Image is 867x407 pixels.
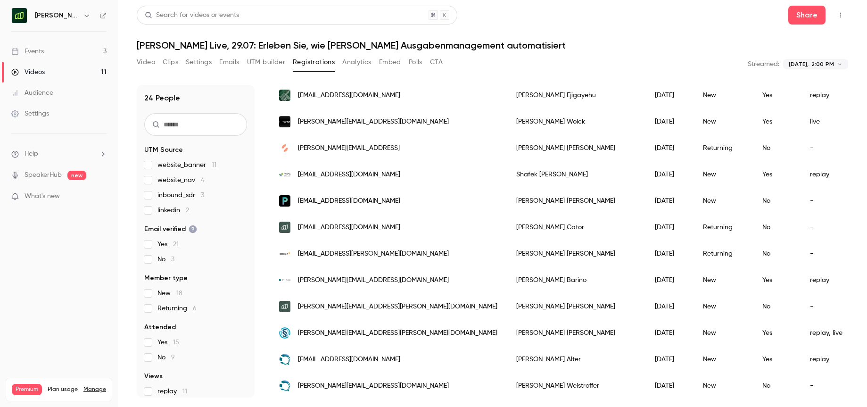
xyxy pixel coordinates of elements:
[25,191,60,201] span: What's new
[833,8,848,23] button: Top Bar Actions
[11,88,53,98] div: Audience
[144,145,183,155] span: UTM Source
[753,346,801,373] div: Yes
[753,241,801,267] div: No
[173,339,179,346] span: 15
[645,188,694,214] div: [DATE]
[11,67,45,77] div: Videos
[12,384,42,395] span: Premium
[753,373,801,399] div: No
[694,82,753,108] div: New
[694,267,753,293] div: New
[801,82,852,108] div: replay
[645,214,694,241] div: [DATE]
[298,249,449,259] span: [EMAIL_ADDRESS][PERSON_NAME][DOMAIN_NAME]
[144,92,180,104] h1: 24 People
[144,372,163,381] span: Views
[298,328,497,338] span: [PERSON_NAME][EMAIL_ADDRESS][PERSON_NAME][DOMAIN_NAME]
[801,108,852,135] div: live
[176,290,182,297] span: 18
[298,355,400,365] span: [EMAIL_ADDRESS][DOMAIN_NAME]
[279,116,290,127] img: risefx.com
[279,90,290,101] img: pinnerhighschool.org
[279,222,290,233] img: getmoss.com
[144,224,197,234] span: Email verified
[163,55,178,70] button: Clips
[507,267,645,293] div: [PERSON_NAME] Barino
[694,161,753,188] div: New
[801,241,852,267] div: -
[507,188,645,214] div: [PERSON_NAME] [PERSON_NAME]
[157,175,205,185] span: website_nav
[157,191,204,200] span: inbound_sdr
[507,82,645,108] div: [PERSON_NAME] Ejigayehu
[182,388,187,395] span: 11
[83,386,106,393] a: Manage
[157,338,179,347] span: Yes
[11,149,107,159] li: help-dropdown-opener
[279,142,290,154] img: spread.ai
[645,82,694,108] div: [DATE]
[645,267,694,293] div: [DATE]
[144,323,176,332] span: Attended
[811,60,834,68] span: 2:00 PM
[25,149,38,159] span: Help
[645,135,694,161] div: [DATE]
[645,293,694,320] div: [DATE]
[11,109,49,118] div: Settings
[247,55,285,70] button: UTM builder
[753,320,801,346] div: Yes
[379,55,401,70] button: Embed
[507,161,645,188] div: Shafek [PERSON_NAME]
[753,108,801,135] div: Yes
[48,386,78,393] span: Plan usage
[507,214,645,241] div: [PERSON_NAME] Cator
[507,108,645,135] div: [PERSON_NAME] Woick
[279,279,290,281] img: eticor.com
[279,301,290,312] img: getmoss.com
[157,255,174,264] span: No
[645,161,694,188] div: [DATE]
[801,346,852,373] div: replay
[694,214,753,241] div: Returning
[157,240,179,249] span: Yes
[694,241,753,267] div: Returning
[694,135,753,161] div: Returning
[201,177,205,183] span: 4
[157,206,189,215] span: linkedin
[645,241,694,267] div: [DATE]
[645,346,694,373] div: [DATE]
[753,214,801,241] div: No
[507,241,645,267] div: [PERSON_NAME] [PERSON_NAME]
[753,293,801,320] div: No
[298,196,400,206] span: [EMAIL_ADDRESS][DOMAIN_NAME]
[507,135,645,161] div: [PERSON_NAME] [PERSON_NAME]
[157,353,175,362] span: No
[157,160,216,170] span: website_banner
[144,274,188,283] span: Member type
[11,47,44,56] div: Events
[279,169,290,180] img: deutsche-pruefservice.de
[753,135,801,161] div: No
[171,354,175,361] span: 9
[507,346,645,373] div: [PERSON_NAME] Alter
[279,354,290,365] img: iqul.de
[298,223,400,233] span: [EMAIL_ADDRESS][DOMAIN_NAME]
[694,293,753,320] div: New
[298,170,400,180] span: [EMAIL_ADDRESS][DOMAIN_NAME]
[801,161,852,188] div: replay
[430,55,443,70] button: CTA
[801,373,852,399] div: -
[645,108,694,135] div: [DATE]
[645,373,694,399] div: [DATE]
[694,373,753,399] div: New
[145,10,239,20] div: Search for videos or events
[507,293,645,320] div: [PERSON_NAME] [PERSON_NAME]
[753,82,801,108] div: Yes
[157,289,182,298] span: New
[171,256,174,263] span: 3
[186,207,189,214] span: 2
[801,293,852,320] div: -
[95,192,107,201] iframe: Noticeable Trigger
[137,40,848,51] h1: [PERSON_NAME] Live, 29.07: Erleben Sie, wie [PERSON_NAME] Ausgabenmanagement automatisiert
